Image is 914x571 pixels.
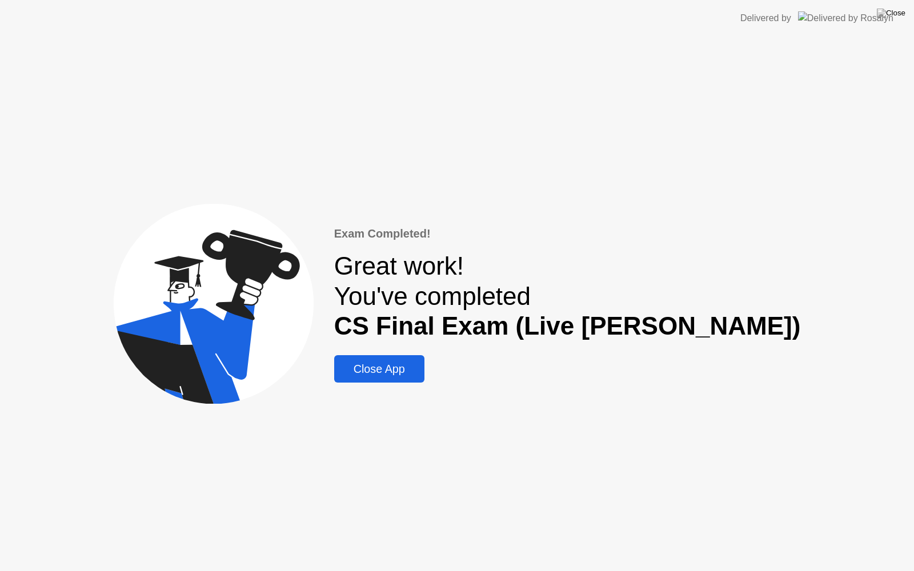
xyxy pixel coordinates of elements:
div: Great work! You've completed [334,251,801,341]
img: Close [877,9,905,18]
div: Close App [338,363,421,376]
div: Exam Completed! [334,225,801,242]
div: Delivered by [740,11,791,25]
b: CS Final Exam (Live [PERSON_NAME]) [334,312,801,340]
img: Delivered by Rosalyn [798,11,893,25]
button: Close App [334,355,424,383]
